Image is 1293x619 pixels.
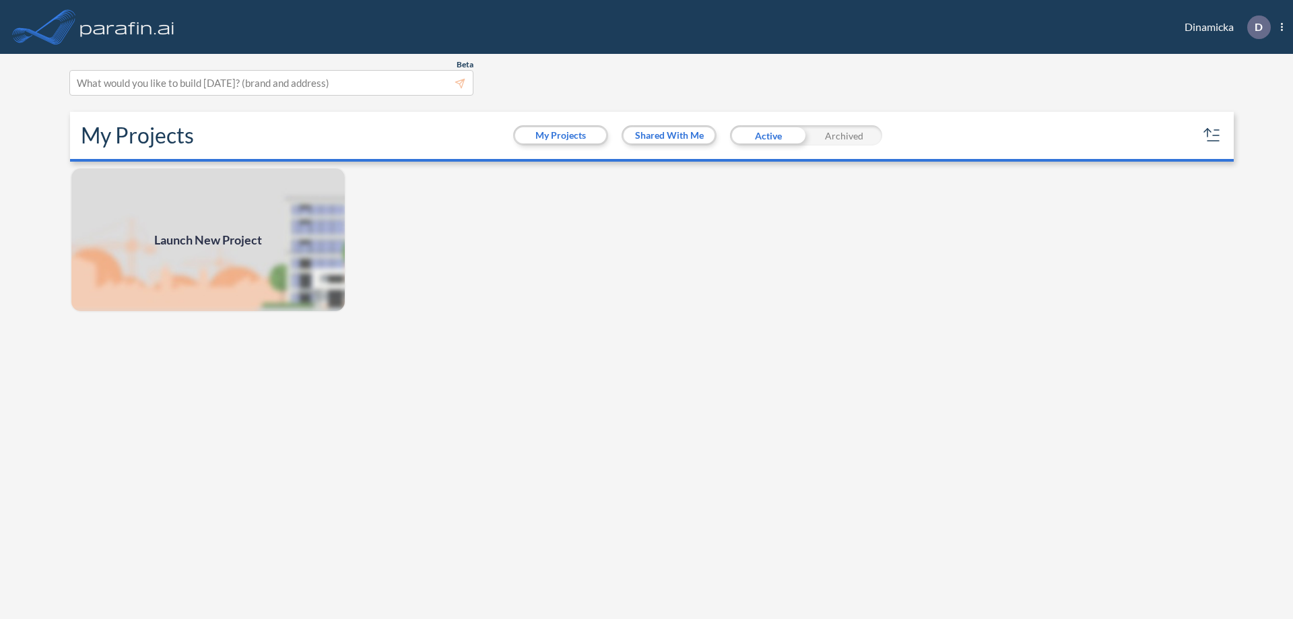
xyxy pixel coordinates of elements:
[457,59,473,70] span: Beta
[154,231,262,249] span: Launch New Project
[806,125,882,145] div: Archived
[1255,21,1263,33] p: D
[70,167,346,313] img: add
[70,167,346,313] a: Launch New Project
[730,125,806,145] div: Active
[624,127,715,143] button: Shared With Me
[81,123,194,148] h2: My Projects
[515,127,606,143] button: My Projects
[1164,15,1283,39] div: Dinamicka
[1201,125,1223,146] button: sort
[77,13,177,40] img: logo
